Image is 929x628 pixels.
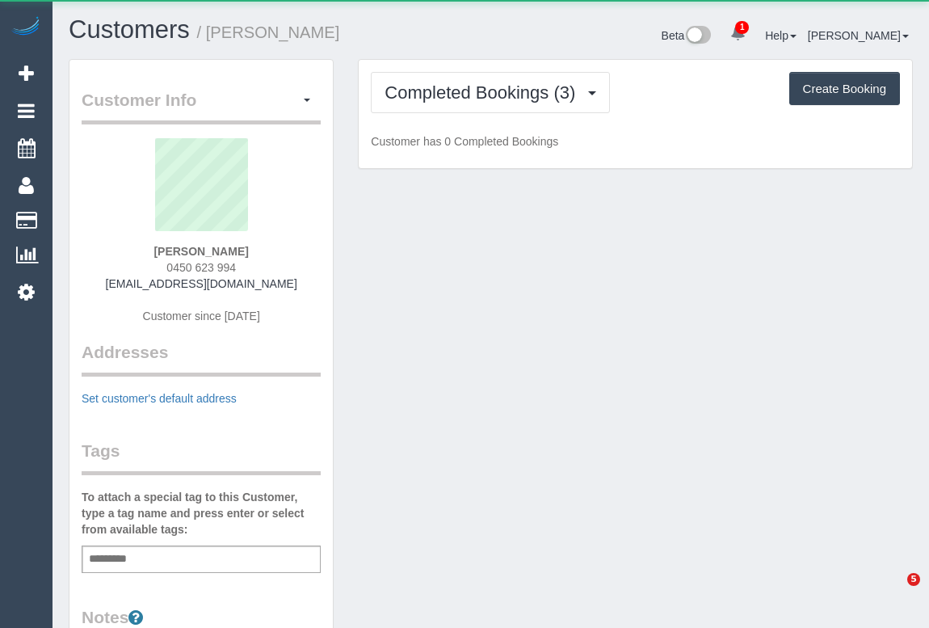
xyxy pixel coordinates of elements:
small: / [PERSON_NAME] [197,23,340,41]
strong: [PERSON_NAME] [153,245,248,258]
label: To attach a special tag to this Customer, type a tag name and press enter or select from availabl... [82,489,321,537]
iframe: Intercom live chat [874,573,913,612]
a: Set customer's default address [82,392,237,405]
img: Automaid Logo [10,16,42,39]
span: 1 [735,21,749,34]
p: Customer has 0 Completed Bookings [371,133,900,150]
a: [PERSON_NAME] [808,29,909,42]
span: Completed Bookings (3) [385,82,583,103]
button: Create Booking [789,72,900,106]
img: New interface [684,26,711,47]
span: Customer since [DATE] [143,310,260,322]
a: [EMAIL_ADDRESS][DOMAIN_NAME] [106,277,297,290]
a: Beta [662,29,712,42]
legend: Customer Info [82,88,321,124]
a: Help [765,29,797,42]
a: Customers [69,15,190,44]
span: 5 [907,573,920,586]
a: 1 [722,16,754,52]
span: 0450 623 994 [166,261,236,274]
button: Completed Bookings (3) [371,72,610,113]
legend: Tags [82,439,321,475]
